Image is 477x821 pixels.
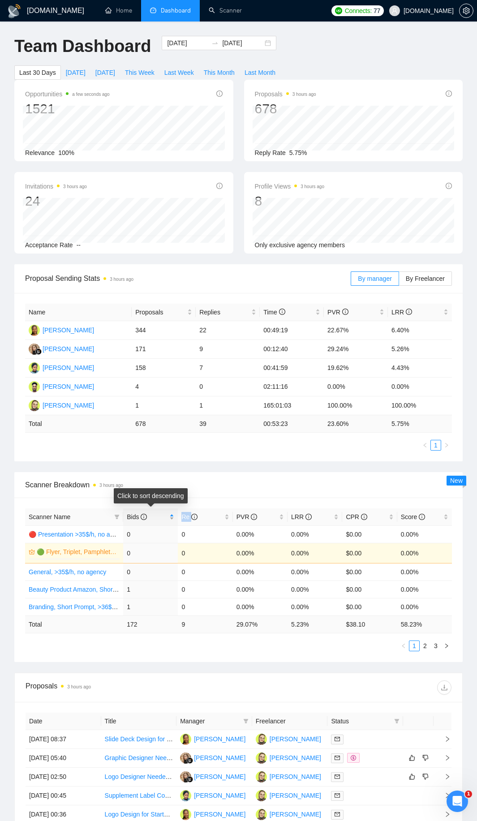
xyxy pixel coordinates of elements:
[270,809,321,819] div: [PERSON_NAME]
[420,752,431,763] button: dislike
[245,68,275,77] span: Last Month
[420,440,430,451] button: left
[43,344,94,354] div: [PERSON_NAME]
[335,755,340,761] span: mail
[431,641,441,651] a: 3
[441,440,452,451] button: right
[233,563,288,580] td: 0.00%
[260,321,324,340] td: 00:49:19
[164,68,194,77] span: Last Week
[270,791,321,800] div: [PERSON_NAME]
[361,514,367,520] span: info-circle
[29,326,94,333] a: D[PERSON_NAME]
[25,181,87,192] span: Invitations
[29,549,35,555] span: crown
[29,603,150,610] a: Branding, Short Prompt, >36$/h, no agency
[256,734,267,745] img: AS
[123,598,178,615] td: 1
[351,755,356,761] span: dollar
[388,415,452,433] td: 5.75 %
[398,640,409,651] button: left
[105,7,132,14] a: homeHome
[305,514,312,520] span: info-circle
[26,787,101,805] td: [DATE] 00:45
[66,68,86,77] span: [DATE]
[216,183,223,189] span: info-circle
[335,812,340,817] span: mail
[342,563,397,580] td: $0.00
[397,598,452,615] td: 0.00%
[26,713,101,730] th: Date
[26,730,101,749] td: [DATE] 08:37
[324,321,388,340] td: 22.67%
[26,768,101,787] td: [DATE] 02:50
[125,68,155,77] span: This Week
[401,643,406,649] span: left
[178,580,232,598] td: 0
[260,340,324,359] td: 00:12:40
[141,514,147,520] span: info-circle
[431,440,441,450] a: 1
[101,749,177,768] td: Graphic Designer Needed for Quality Trifold Pamphlet
[43,325,94,335] div: [PERSON_NAME]
[178,525,232,543] td: 0
[105,792,219,799] a: Supplement Label Compliance Specialist
[233,615,288,633] td: 29.07 %
[159,65,199,80] button: Last Week
[63,184,87,189] time: 3 hours ago
[167,38,208,48] input: Start date
[233,598,288,615] td: 0.00%
[25,89,110,99] span: Opportunities
[180,716,240,726] span: Manager
[67,684,91,689] time: 3 hours ago
[178,563,232,580] td: 0
[324,396,388,415] td: 100.00%
[342,598,397,615] td: $0.00
[132,321,196,340] td: 344
[342,543,397,563] td: $0.00
[342,580,397,598] td: $0.00
[324,359,388,378] td: 19.62%
[241,714,250,728] span: filter
[123,563,178,580] td: 0
[180,734,191,745] img: D
[25,273,351,284] span: Proposal Sending Stats
[180,810,245,817] a: D[PERSON_NAME]
[255,100,316,117] div: 678
[180,790,191,801] img: AO
[324,378,388,396] td: 0.00%
[409,640,420,651] li: 1
[29,362,40,374] img: AO
[180,735,245,742] a: D[PERSON_NAME]
[29,400,40,411] img: AS
[14,65,61,80] button: Last 30 Days
[240,65,280,80] button: Last Month
[123,525,178,543] td: 0
[288,598,342,615] td: 0.00%
[409,773,415,780] span: like
[422,443,428,448] span: left
[29,383,94,390] a: JA[PERSON_NAME]
[196,321,260,340] td: 22
[194,809,245,819] div: [PERSON_NAME]
[43,400,94,410] div: [PERSON_NAME]
[43,363,94,373] div: [PERSON_NAME]
[409,641,419,651] a: 1
[255,193,325,210] div: 8
[260,359,324,378] td: 00:41:59
[105,773,294,780] a: Logo Designer Needed for Komic [DATE] - Bold and Modern Design
[430,440,441,451] li: 1
[196,359,260,378] td: 7
[101,713,177,730] th: Title
[444,643,449,649] span: right
[187,757,193,764] img: gigradar-bm.png
[132,415,196,433] td: 678
[358,275,391,282] span: By manager
[114,514,120,520] span: filter
[255,89,316,99] span: Proposals
[25,304,132,321] th: Name
[398,640,409,651] li: Previous Page
[14,36,151,57] h1: Team Dashboard
[180,771,191,782] img: KY
[260,415,324,433] td: 00:53:23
